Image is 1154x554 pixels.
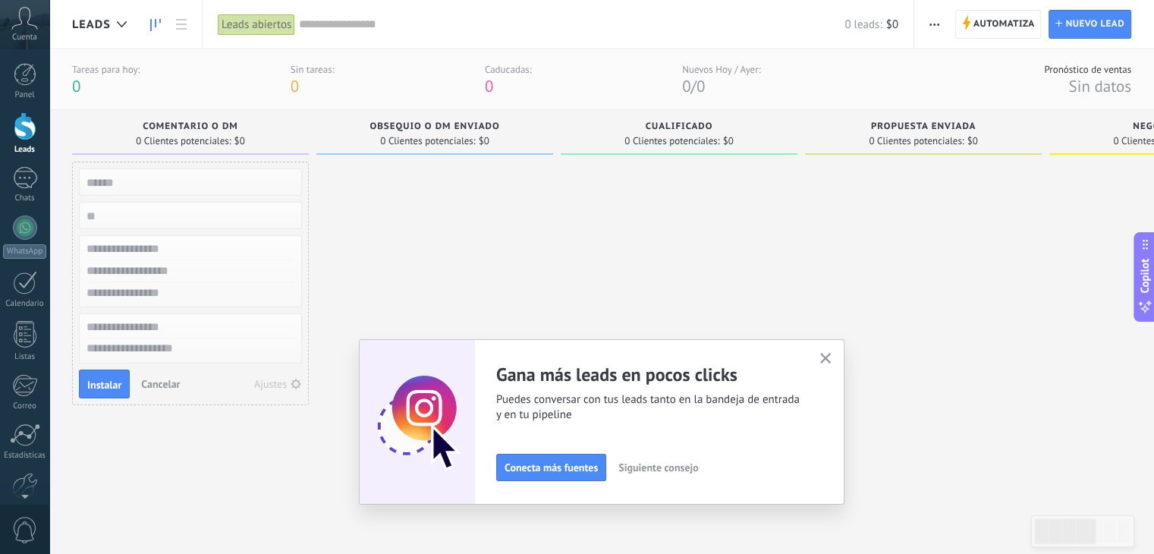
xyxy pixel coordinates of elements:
span: Copilot [1137,259,1152,294]
span: Cualificado [646,121,713,132]
span: Comentario o DM [143,121,237,132]
span: Nuevo lead [1065,11,1124,38]
div: Chats [3,194,47,203]
div: Correo [3,401,47,411]
button: Ajustes [249,373,307,395]
span: 0 [72,76,80,96]
h2: Gana más leads en pocos clicks [496,363,801,386]
button: Siguiente consejo [612,456,705,479]
span: / [691,76,696,96]
div: Caducadas: [485,63,532,76]
div: Leads [3,145,47,155]
span: 0 [485,76,493,96]
div: Nuevos Hoy / Ayer: [682,63,760,76]
a: Lista [168,10,194,39]
span: Cancelar [141,377,180,391]
a: Nuevo lead [1049,10,1131,39]
span: 0 Clientes potenciales: [624,137,719,146]
div: Panel [3,90,47,100]
div: Pronóstico de ventas [1044,63,1131,76]
div: Leads abiertos [218,14,295,36]
span: $0 [723,137,734,146]
div: Calendario [3,299,47,309]
a: Leads [143,10,168,39]
button: Más [923,10,945,39]
span: Sin datos [1068,76,1131,96]
span: $0 [479,137,489,146]
div: Tareas para hoy: [72,63,140,76]
div: Estadísticas [3,451,47,461]
span: $0 [967,137,978,146]
button: Cancelar [135,373,186,395]
div: Ajustes [254,379,287,389]
span: $0 [234,137,245,146]
div: Listas [3,352,47,362]
span: 0 [696,76,705,96]
div: Sin tareas: [291,63,335,76]
span: Leads [72,17,111,32]
div: Obsequio o DM enviado [324,121,546,134]
span: 0 Clientes potenciales: [136,137,231,146]
a: Automatiza [955,10,1042,39]
span: Automatiza [973,11,1035,38]
span: 0 [291,76,299,96]
span: Cuenta [12,33,37,42]
span: 0 leads: [844,17,882,32]
div: WhatsApp [3,244,46,259]
span: 0 Clientes potenciales: [869,137,964,146]
span: $0 [886,17,898,32]
span: Instalar [87,379,121,390]
span: Puedes conversar con tus leads tanto en la bandeja de entrada y en tu pipeline [496,392,801,423]
span: 0 Clientes potenciales: [380,137,475,146]
span: Conecta más fuentes [505,462,598,473]
div: Propuesta enviada [813,121,1034,134]
span: Siguiente consejo [618,462,698,473]
span: Propuesta enviada [871,121,976,132]
div: Comentario o DM [80,121,301,134]
button: Instalar [79,370,130,398]
span: 0 [682,76,690,96]
span: Obsequio o DM enviado [369,121,499,132]
button: Conecta más fuentes [496,454,606,481]
div: Cualificado [568,121,790,134]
